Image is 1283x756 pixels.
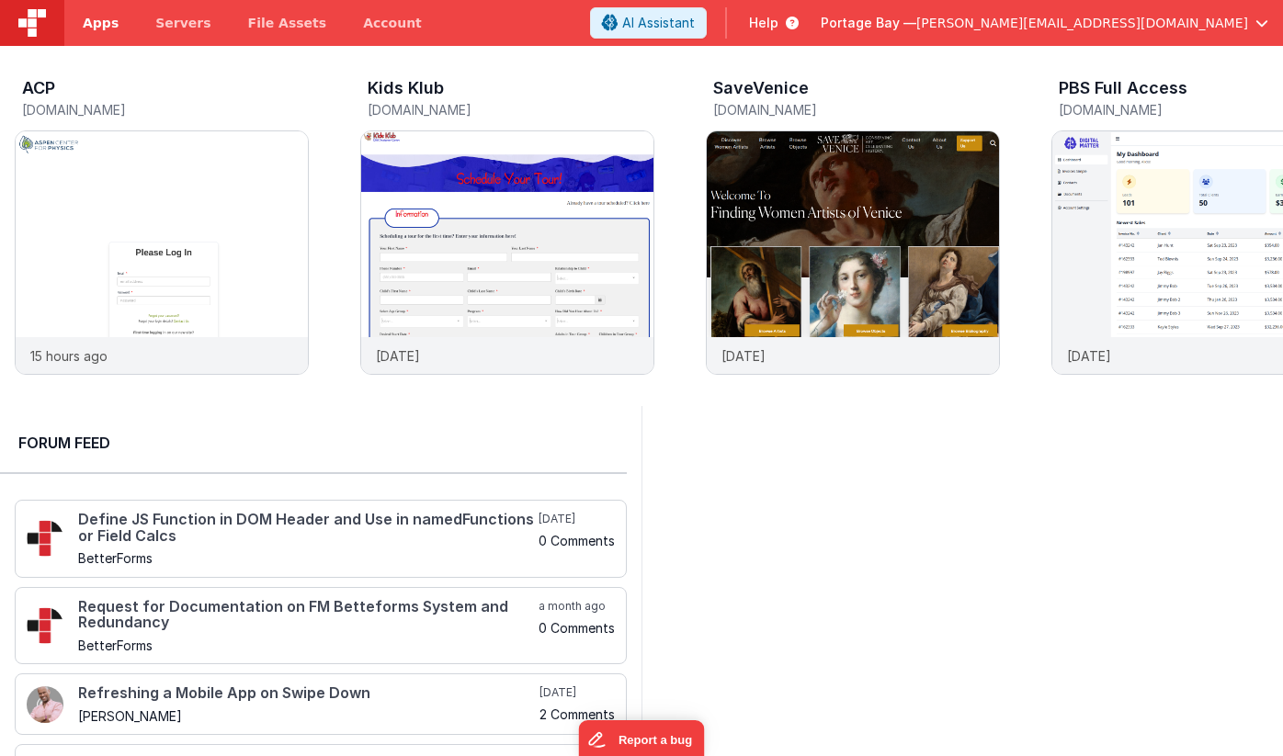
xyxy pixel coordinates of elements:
[78,512,535,544] h4: Define JS Function in DOM Header and Use in namedFunctions or Field Calcs
[590,7,707,39] button: AI Assistant
[78,709,536,723] h5: [PERSON_NAME]
[713,79,809,97] h3: SaveVenice
[368,103,654,117] h5: [DOMAIN_NAME]
[749,14,778,32] span: Help
[83,14,119,32] span: Apps
[368,79,444,97] h3: Kids Klub
[539,707,615,721] h5: 2 Comments
[539,534,615,547] h5: 0 Comments
[248,14,327,32] span: File Assets
[821,14,916,32] span: Portage Bay —
[1067,346,1111,366] p: [DATE]
[27,686,63,723] img: 411_2.png
[22,79,55,97] h3: ACP
[155,14,210,32] span: Servers
[539,621,615,635] h5: 0 Comments
[78,599,535,631] h4: Request for Documentation on FM Betteforms System and Redundancy
[22,103,309,117] h5: [DOMAIN_NAME]
[18,432,608,454] h2: Forum Feed
[78,638,535,652] h5: BetterForms
[622,14,695,32] span: AI Assistant
[376,346,420,366] p: [DATE]
[539,512,615,526] h5: [DATE]
[15,500,627,578] a: Define JS Function in DOM Header and Use in namedFunctions or Field Calcs BetterForms [DATE] 0 Co...
[539,599,615,614] h5: a month ago
[713,103,1000,117] h5: [DOMAIN_NAME]
[27,607,63,644] img: 295_2.png
[15,673,627,735] a: Refreshing a Mobile App on Swipe Down [PERSON_NAME] [DATE] 2 Comments
[721,346,766,366] p: [DATE]
[15,587,627,665] a: Request for Documentation on FM Betteforms System and Redundancy BetterForms a month ago 0 Comments
[78,551,535,565] h5: BetterForms
[916,14,1248,32] span: [PERSON_NAME][EMAIL_ADDRESS][DOMAIN_NAME]
[1059,79,1187,97] h3: PBS Full Access
[821,14,1268,32] button: Portage Bay — [PERSON_NAME][EMAIL_ADDRESS][DOMAIN_NAME]
[27,520,63,557] img: 295_2.png
[539,685,615,700] h5: [DATE]
[78,685,536,702] h4: Refreshing a Mobile App on Swipe Down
